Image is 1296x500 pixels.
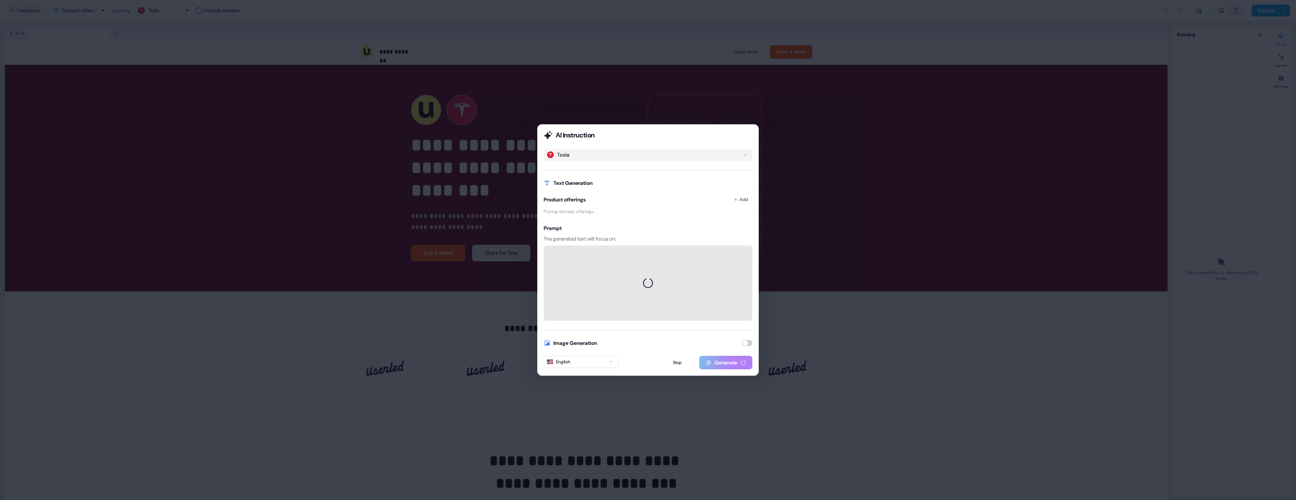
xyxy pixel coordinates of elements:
[544,196,586,203] h2: Product offerings
[657,356,698,369] button: Skip
[544,208,595,215] span: Picking the best offerings...
[557,151,569,159] div: Tesla
[729,193,752,206] button: Add
[553,179,593,187] h2: Text Generation
[547,360,553,364] img: The English flag
[547,358,570,366] div: English
[544,235,752,242] p: The generated text will focus on:
[556,131,595,140] h2: AI Instruction
[544,224,752,232] h3: Prompt
[553,339,597,347] h2: Image Generation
